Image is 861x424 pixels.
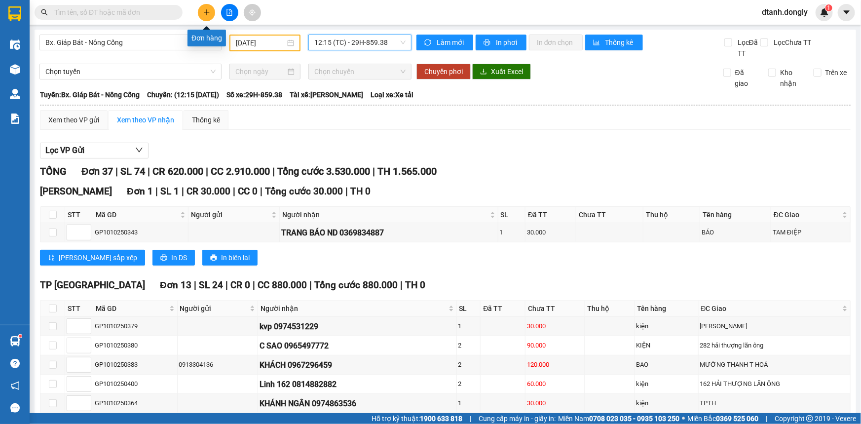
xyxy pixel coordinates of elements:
[95,321,176,331] div: GP1010250379
[636,379,697,389] div: kiện
[93,375,178,394] td: GP1010250400
[457,301,481,317] th: SL
[373,165,375,177] span: |
[635,301,699,317] th: Tên hàng
[558,413,679,424] span: Miền Nam
[230,279,250,291] span: CR 0
[576,207,643,223] th: Chưa TT
[636,341,697,350] div: KIỆN
[527,379,583,389] div: 60.000
[40,250,145,266] button: sort-ascending[PERSON_NAME] sắp xếp
[95,228,187,237] div: GP1010250343
[731,67,761,89] span: Đã giao
[40,143,149,158] button: Lọc VP Gửi
[314,64,406,79] span: Chọn chuyến
[194,279,196,291] span: |
[221,252,250,263] span: In biên lai
[265,186,343,197] span: Tổng cước 30.000
[479,413,556,424] span: Cung cấp máy in - giấy in:
[822,67,851,78] span: Trên xe
[179,360,256,370] div: 0913304136
[191,209,269,220] span: Người gửi
[260,340,455,352] div: C SAO 0965497772
[527,228,574,237] div: 30.000
[93,317,178,336] td: GP1010250379
[314,279,398,291] span: Tổng cước 880.000
[249,9,256,16] span: aim
[45,144,84,156] span: Lọc VP Gửi
[700,360,849,370] div: MƯỜNG THANH T HOÁ
[10,89,20,99] img: warehouse-icon
[500,228,524,237] div: 1
[437,37,465,48] span: Làm mới
[636,398,697,408] div: kiện
[371,89,413,100] span: Loại xe: Xe tải
[41,9,48,16] span: search
[734,37,760,59] span: Lọc Đã TT
[527,341,583,350] div: 90.000
[529,35,583,50] button: In đơn chọn
[527,360,583,370] div: 120.000
[10,39,20,50] img: warehouse-icon
[93,336,178,355] td: GP1010250380
[458,321,479,331] div: 1
[345,186,348,197] span: |
[405,279,425,291] span: TH 0
[636,321,697,331] div: kiện
[277,165,370,177] span: Tổng cước 3.530.000
[238,186,258,197] span: CC 0
[93,355,178,375] td: GP1010250383
[253,279,255,291] span: |
[525,301,585,317] th: Chưa TT
[95,341,176,350] div: GP1010250380
[235,66,286,77] input: Chọn ngày
[65,207,93,223] th: STT
[643,207,700,223] th: Thu hộ
[40,91,140,99] b: Tuyến: Bx. Giáp Bát - Nông Cống
[525,207,576,223] th: Đã TT
[838,4,855,21] button: caret-down
[65,301,93,317] th: STT
[233,186,235,197] span: |
[682,417,685,421] span: ⚪️
[48,115,99,125] div: Xem theo VP gửi
[825,4,832,11] sup: 1
[701,303,840,314] span: ĐC Giao
[260,397,455,410] div: KHÁNH NGÂN 0974863536
[93,223,188,242] td: GP1010250343
[605,37,635,48] span: Thống kê
[770,37,813,48] span: Lọc Chưa TT
[527,321,583,331] div: 30.000
[160,279,191,291] span: Đơn 13
[40,186,112,197] span: [PERSON_NAME]
[700,398,849,408] div: TPTH
[48,254,55,262] span: sort-ascending
[206,165,208,177] span: |
[10,64,20,75] img: warehouse-icon
[117,115,174,125] div: Xem theo VP nhận
[152,250,195,266] button: printerIn DS
[160,186,179,197] span: SL 1
[244,4,261,21] button: aim
[93,394,178,413] td: GP1010250364
[180,303,248,314] span: Người gửi
[589,415,679,423] strong: 0708 023 035 - 0935 103 250
[148,165,150,177] span: |
[377,165,437,177] span: TH 1.565.000
[147,89,219,100] span: Chuyến: (12:15 [DATE])
[10,359,20,368] span: question-circle
[593,39,601,47] span: bar-chart
[700,207,771,223] th: Tên hàng
[226,89,282,100] span: Số xe: 29H-859.38
[480,68,487,76] span: download
[842,8,851,17] span: caret-down
[199,279,223,291] span: SL 24
[192,115,220,125] div: Thống kê
[260,320,455,333] div: kvp 0974531229
[806,415,813,422] span: copyright
[96,303,167,314] span: Mã GD
[95,379,176,389] div: GP1010250400
[152,165,203,177] span: CR 620.000
[281,227,496,239] div: TRANG BÁO ND 0369834887
[416,64,471,79] button: Chuyển phơi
